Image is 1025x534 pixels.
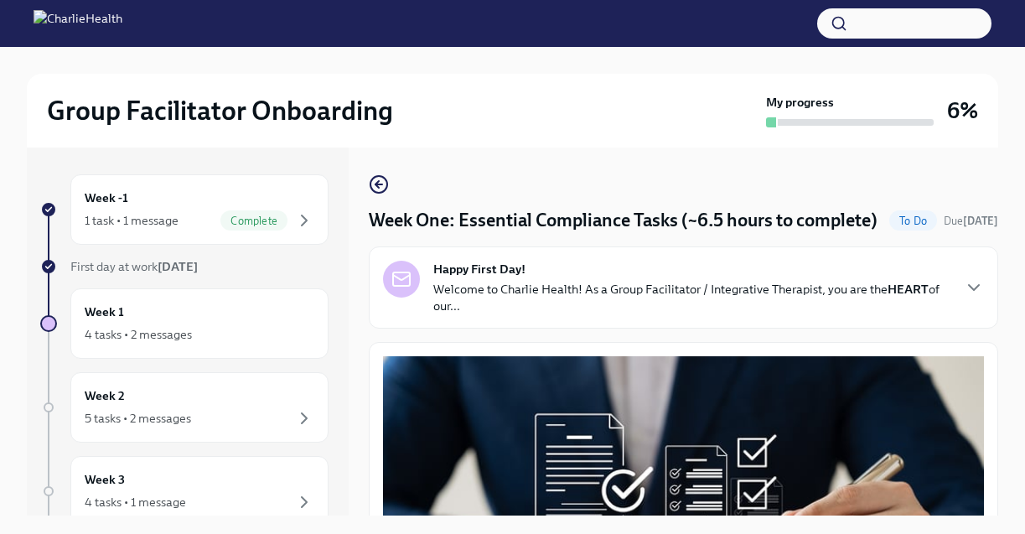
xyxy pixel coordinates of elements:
strong: My progress [766,94,834,111]
a: First day at work[DATE] [40,258,329,275]
span: First day at work [70,259,198,274]
h6: Week 2 [85,386,125,405]
div: 5 tasks • 2 messages [85,410,191,427]
h6: Week 3 [85,470,125,489]
h6: Week 1 [85,303,124,321]
h2: Group Facilitator Onboarding [47,94,393,127]
p: Welcome to Charlie Health! As a Group Facilitator / Integrative Therapist, you are the of our... [433,281,950,314]
a: Week 25 tasks • 2 messages [40,372,329,443]
strong: [DATE] [158,259,198,274]
span: To Do [889,215,937,227]
img: CharlieHealth [34,10,122,37]
span: Complete [220,215,287,227]
strong: [DATE] [963,215,998,227]
a: Week 14 tasks • 2 messages [40,288,329,359]
a: Week 34 tasks • 1 message [40,456,329,526]
div: 1 task • 1 message [85,212,179,229]
h3: 6% [947,96,978,126]
div: 4 tasks • 1 message [85,494,186,511]
span: September 22nd, 2025 09:00 [944,213,998,229]
span: Due [944,215,998,227]
h6: Week -1 [85,189,128,207]
a: Week -11 task • 1 messageComplete [40,174,329,245]
h4: Week One: Essential Compliance Tasks (~6.5 hours to complete) [369,208,877,233]
div: 4 tasks • 2 messages [85,326,192,343]
strong: HEART [888,282,929,297]
strong: Happy First Day! [433,261,525,277]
